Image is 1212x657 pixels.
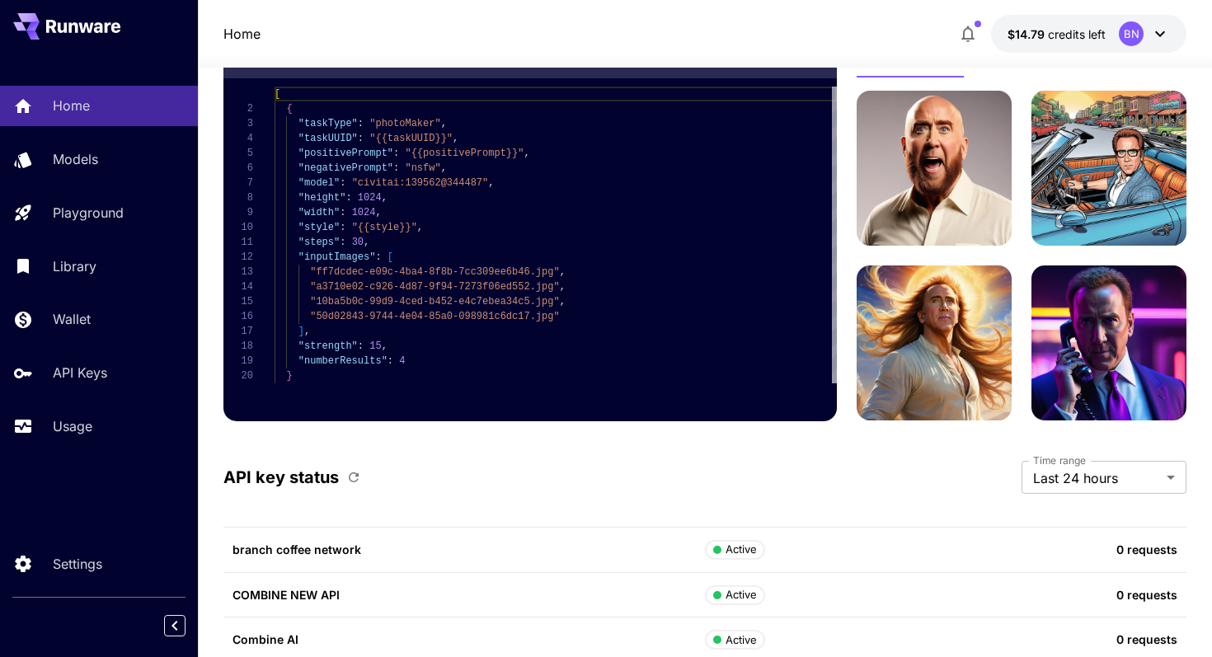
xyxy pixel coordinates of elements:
span: : [340,207,345,218]
div: BN [1119,21,1144,46]
span: "steps" [298,237,340,248]
div: 14 [223,279,253,294]
div: 5 [223,146,253,161]
span: { [286,103,292,115]
span: 30 [351,237,363,248]
div: 20 [223,368,253,383]
span: "photoMaker" [369,118,440,129]
div: 17 [223,324,253,339]
span: , [453,133,458,144]
span: : [375,251,381,263]
span: "civitai:139562@344487" [351,177,488,189]
img: closeup man rwre on the phone, wearing a suit [1031,265,1186,420]
span: , [381,340,387,352]
p: COMBINE NEW API [233,586,705,603]
span: "ff7dcdec-e09c-4ba4-8f8b-7cc309ee6b46.jpg" [310,266,559,278]
span: "taskType" [298,118,358,129]
p: Home [53,96,90,115]
span: : [388,355,393,367]
div: 4 [223,131,253,146]
div: 3 [223,116,253,131]
img: man rwre long hair, enjoying sun and wind` - Style: `Fantasy art [857,265,1012,420]
p: Settings [53,554,102,574]
div: Collapse sidebar [176,611,198,641]
span: } [286,370,292,382]
span: , [440,118,446,129]
div: 8 [223,190,253,205]
span: credits left [1048,27,1106,41]
span: : [358,133,364,144]
div: 9 [223,205,253,220]
a: Home [223,24,261,44]
p: API key status [223,465,339,490]
span: : [340,177,345,189]
span: , [524,148,529,159]
p: Combine AI [233,631,705,648]
div: 1 [223,87,253,101]
p: 0 requests [894,541,1177,558]
div: 10 [223,220,253,235]
p: Models [53,149,98,169]
div: 15 [223,294,253,309]
span: , [559,281,565,293]
div: 13 [223,265,253,279]
span: , [488,177,494,189]
span: : [345,192,351,204]
span: : [340,237,345,248]
span: "inputImages" [298,251,376,263]
span: "taskUUID" [298,133,358,144]
div: $14.79237 [1008,26,1106,43]
span: "a3710e02-c926-4d87-9f94-7273f06ed552.jpg" [310,281,559,293]
span: ] [298,326,304,337]
div: 12 [223,250,253,265]
span: [ [275,88,280,100]
p: branch coffee network [233,541,705,558]
div: 18 [223,339,253,354]
span: 15 [369,340,381,352]
div: Active [713,587,757,603]
span: "model" [298,177,340,189]
span: "width" [298,207,340,218]
span: , [381,192,387,204]
label: Time range [1033,453,1086,467]
button: $14.79237BN [991,15,1186,53]
span: "strength" [298,340,358,352]
span: [ [388,251,393,263]
p: 0 requests [894,631,1177,648]
span: , [304,326,310,337]
p: Playground [53,203,124,223]
img: man rwre long hair, enjoying sun and wind [857,91,1012,246]
nav: breadcrumb [223,24,261,44]
span: , [364,237,369,248]
span: : [340,222,345,233]
div: 19 [223,354,253,368]
span: , [559,266,565,278]
button: Collapse sidebar [164,615,186,636]
span: "numberResults" [298,355,388,367]
span: , [375,207,381,218]
span: "style" [298,222,340,233]
p: Wallet [53,309,91,329]
div: Active [713,632,757,649]
span: "{{taskUUID}}" [369,133,453,144]
span: $14.79 [1008,27,1048,41]
div: 16 [223,309,253,324]
span: "nsfw" [405,162,440,174]
p: API Keys [53,363,107,382]
p: Library [53,256,96,276]
span: : [393,148,399,159]
span: "height" [298,192,346,204]
p: 0 requests [894,586,1177,603]
div: 2 [223,101,253,116]
div: Active [713,542,757,558]
span: : [393,162,399,174]
span: "negativePrompt" [298,162,393,174]
span: , [417,222,423,233]
span: : [358,340,364,352]
span: 4 [399,355,405,367]
span: "50d02843-9744-4e04-85a0-098981c6dc17.jpg" [310,311,559,322]
img: man rwre in a convertible car [1031,91,1186,246]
